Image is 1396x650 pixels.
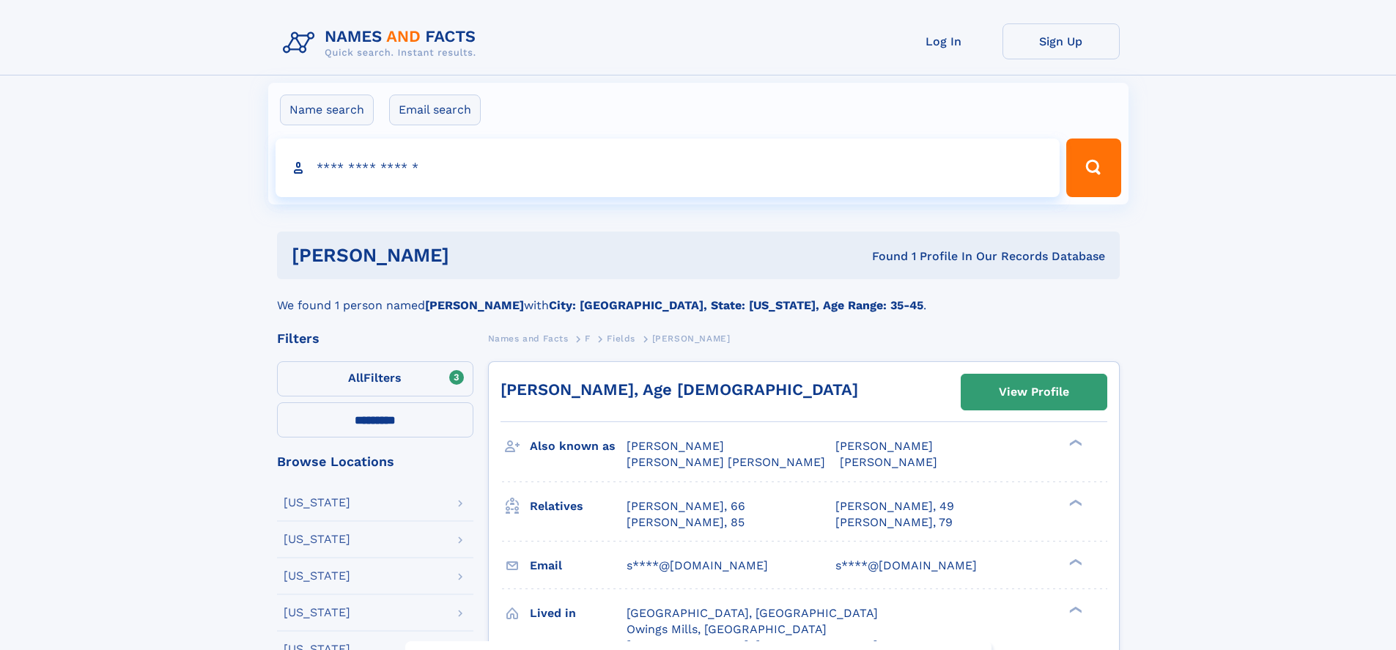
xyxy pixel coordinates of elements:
[835,514,953,531] a: [PERSON_NAME], 79
[660,248,1105,265] div: Found 1 Profile In Our Records Database
[585,333,591,344] span: F
[627,606,878,620] span: [GEOGRAPHIC_DATA], [GEOGRAPHIC_DATA]
[277,23,488,63] img: Logo Names and Facts
[277,332,473,345] div: Filters
[389,95,481,125] label: Email search
[627,439,724,453] span: [PERSON_NAME]
[885,23,1002,59] a: Log In
[280,95,374,125] label: Name search
[1066,438,1083,448] div: ❯
[627,498,745,514] a: [PERSON_NAME], 66
[284,533,350,545] div: [US_STATE]
[1066,139,1120,197] button: Search Button
[276,139,1060,197] input: search input
[607,329,635,347] a: Fields
[627,455,825,469] span: [PERSON_NAME] [PERSON_NAME]
[1066,605,1083,614] div: ❯
[348,371,363,385] span: All
[1002,23,1120,59] a: Sign Up
[999,375,1069,409] div: View Profile
[284,497,350,509] div: [US_STATE]
[549,298,923,312] b: City: [GEOGRAPHIC_DATA], State: [US_STATE], Age Range: 35-45
[1066,498,1083,507] div: ❯
[835,439,933,453] span: [PERSON_NAME]
[652,333,731,344] span: [PERSON_NAME]
[284,607,350,618] div: [US_STATE]
[488,329,569,347] a: Names and Facts
[277,455,473,468] div: Browse Locations
[840,455,937,469] span: [PERSON_NAME]
[277,361,473,396] label: Filters
[835,498,954,514] a: [PERSON_NAME], 49
[284,570,350,582] div: [US_STATE]
[530,434,627,459] h3: Also known as
[530,494,627,519] h3: Relatives
[627,514,745,531] a: [PERSON_NAME], 85
[425,298,524,312] b: [PERSON_NAME]
[607,333,635,344] span: Fields
[501,380,858,399] a: [PERSON_NAME], Age [DEMOGRAPHIC_DATA]
[585,329,591,347] a: F
[530,553,627,578] h3: Email
[292,246,661,265] h1: [PERSON_NAME]
[961,374,1107,410] a: View Profile
[627,622,827,636] span: Owings Mills, [GEOGRAPHIC_DATA]
[530,601,627,626] h3: Lived in
[1066,557,1083,566] div: ❯
[277,279,1120,314] div: We found 1 person named with .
